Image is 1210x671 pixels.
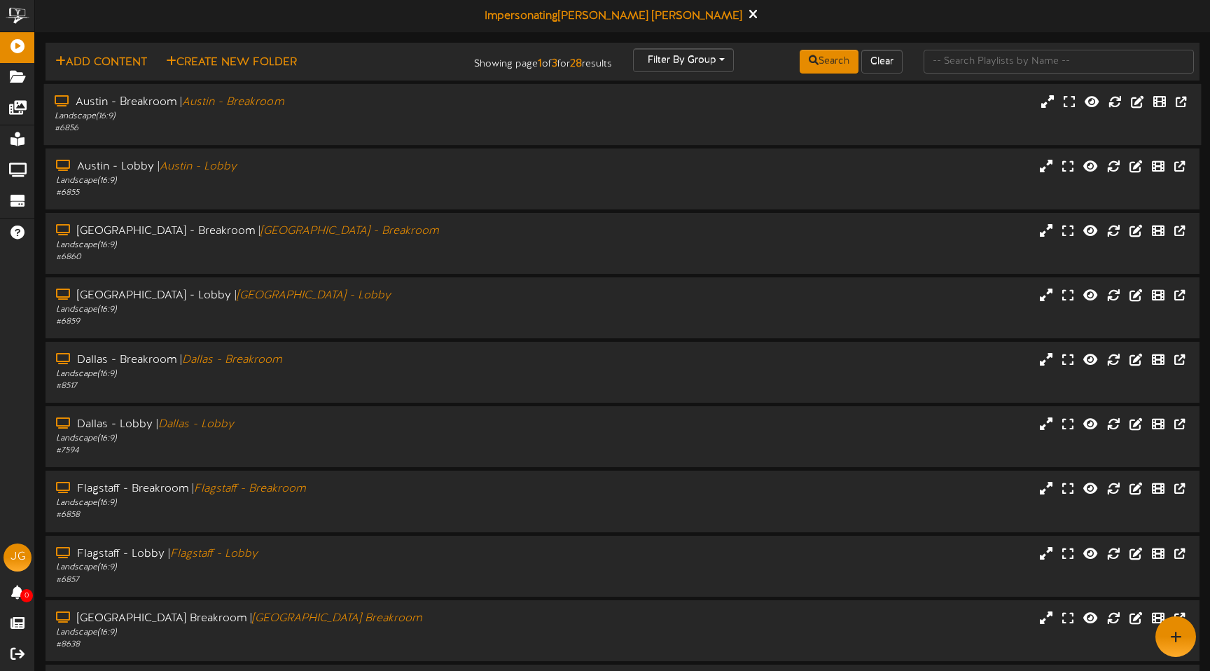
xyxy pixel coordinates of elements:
strong: 1 [538,57,542,70]
div: # 6857 [56,574,516,586]
div: Landscape ( 16:9 ) [56,175,516,187]
div: [GEOGRAPHIC_DATA] - Breakroom | [56,223,516,240]
i: Austin - Breakroom [182,96,283,109]
div: Flagstaff - Breakroom | [56,481,516,497]
div: [GEOGRAPHIC_DATA] Breakroom | [56,611,516,627]
div: # 8517 [56,380,516,392]
i: Flagstaff - Lobby [170,548,258,560]
i: [GEOGRAPHIC_DATA] - Lobby [237,289,391,302]
i: [GEOGRAPHIC_DATA] - Breakroom [260,225,438,237]
div: Landscape ( 16:9 ) [56,304,516,316]
div: [GEOGRAPHIC_DATA] - Lobby | [56,288,516,304]
div: # 6860 [56,251,516,263]
div: Dallas - Lobby | [56,417,516,433]
div: Showing page of for results [429,48,623,72]
div: Landscape ( 16:9 ) [56,368,516,380]
button: Search [800,50,858,74]
strong: 28 [570,57,582,70]
div: # 7594 [56,445,516,457]
button: Clear [861,50,903,74]
button: Filter By Group [633,48,734,72]
div: # 6856 [55,123,516,134]
div: Landscape ( 16:9 ) [56,562,516,574]
i: Flagstaff - Breakroom [194,483,305,495]
i: Austin - Lobby [160,160,237,173]
div: Austin - Breakroom | [55,95,516,111]
i: Dallas - Lobby [158,418,234,431]
div: Flagstaff - Lobby | [56,546,516,562]
i: Dallas - Breakroom [182,354,281,366]
div: # 8638 [56,639,516,651]
div: Austin - Lobby | [56,159,516,175]
div: Landscape ( 16:9 ) [56,627,516,639]
div: Dallas - Breakroom | [56,352,516,368]
span: 0 [20,589,33,602]
div: # 6858 [56,509,516,521]
strong: 3 [552,57,557,70]
div: Landscape ( 16:9 ) [56,433,516,445]
i: [GEOGRAPHIC_DATA] Breakroom [252,612,422,625]
button: Create New Folder [162,54,301,71]
div: JG [4,544,32,572]
div: Landscape ( 16:9 ) [56,497,516,509]
button: Add Content [51,54,151,71]
div: # 6859 [56,316,516,328]
div: Landscape ( 16:9 ) [56,240,516,251]
div: Landscape ( 16:9 ) [55,111,516,123]
div: # 6855 [56,187,516,199]
input: -- Search Playlists by Name -- [924,50,1194,74]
